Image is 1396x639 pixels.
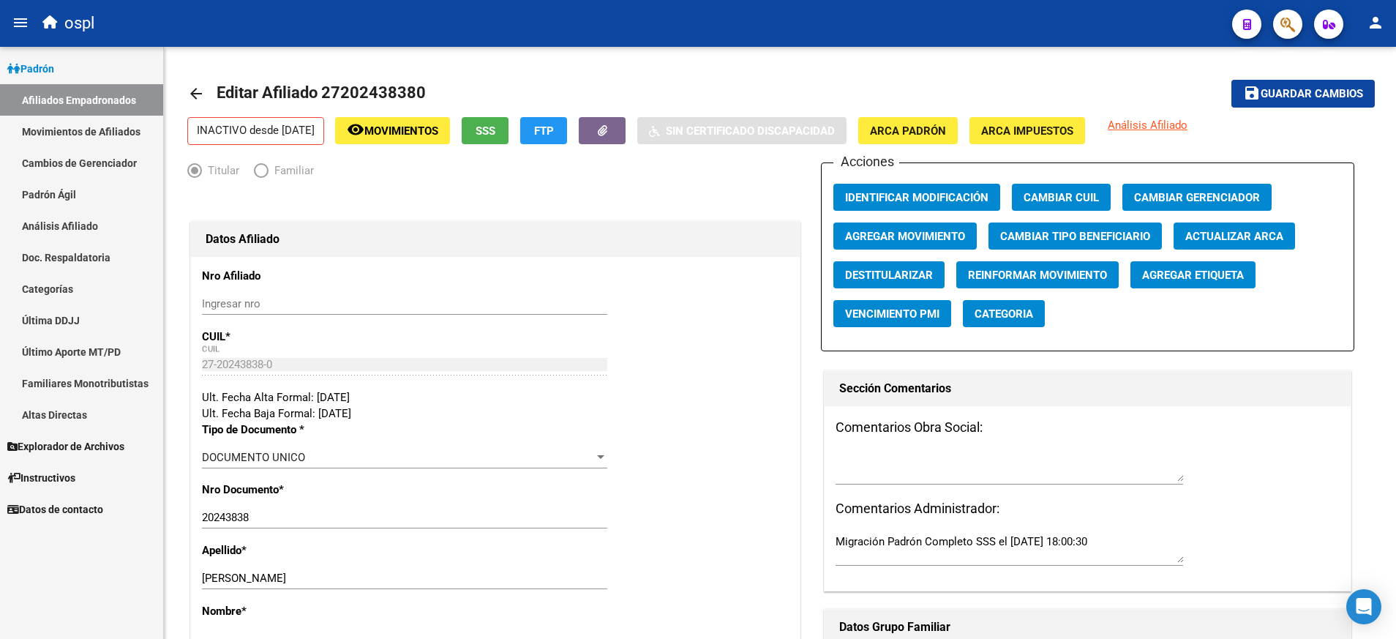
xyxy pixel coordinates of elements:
span: Familiar [269,162,314,179]
button: Destitularizar [833,261,945,288]
button: ARCA Padrón [858,117,958,144]
h3: Comentarios Obra Social: [836,417,1340,438]
span: FTP [534,124,554,138]
span: DOCUMENTO UNICO [202,451,305,464]
div: Ult. Fecha Baja Formal: [DATE] [202,406,789,422]
button: Guardar cambios [1231,80,1375,107]
span: ARCA Impuestos [981,124,1073,138]
span: Instructivos [7,470,75,486]
button: SSS [462,117,509,144]
p: Apellido [202,542,378,558]
h3: Acciones [833,152,899,172]
button: Agregar Etiqueta [1130,261,1256,288]
span: Agregar Etiqueta [1142,269,1244,282]
button: Cambiar Gerenciador [1122,184,1272,211]
button: Reinformar Movimiento [956,261,1119,288]
span: Padrón [7,61,54,77]
span: Cambiar CUIL [1024,191,1099,204]
span: Vencimiento PMI [845,307,939,321]
button: ARCA Impuestos [969,117,1085,144]
mat-icon: person [1367,14,1384,31]
span: Agregar Movimiento [845,230,965,243]
button: Cambiar Tipo Beneficiario [988,223,1162,250]
span: Editar Afiliado 27202438380 [217,83,426,102]
p: CUIL [202,329,378,345]
mat-icon: remove_red_eye [347,121,364,138]
mat-radio-group: Elija una opción [187,167,329,180]
h3: Comentarios Administrador: [836,498,1340,519]
button: Movimientos [335,117,450,144]
span: Cambiar Tipo Beneficiario [1000,230,1150,243]
span: SSS [476,124,495,138]
p: Nro Documento [202,482,378,498]
span: Sin Certificado Discapacidad [666,124,835,138]
span: Destitularizar [845,269,933,282]
h1: Datos Grupo Familiar [839,616,1336,639]
span: ospl [64,7,94,40]
span: Actualizar ARCA [1185,230,1283,243]
span: Datos de contacto [7,501,103,517]
span: Reinformar Movimiento [968,269,1107,282]
button: FTP [520,117,567,144]
span: Categoria [975,307,1033,321]
mat-icon: arrow_back [187,85,205,102]
span: Cambiar Gerenciador [1134,191,1260,204]
button: Agregar Movimiento [833,223,977,250]
h1: Sección Comentarios [839,377,1336,400]
div: Ult. Fecha Alta Formal: [DATE] [202,389,789,406]
span: Movimientos [364,124,438,138]
span: Titular [202,162,239,179]
button: Sin Certificado Discapacidad [637,117,847,144]
p: INACTIVO desde [DATE] [187,117,324,145]
button: Actualizar ARCA [1174,223,1295,250]
mat-icon: menu [12,14,29,31]
button: Categoria [963,300,1045,327]
span: Explorador de Archivos [7,438,124,455]
span: Guardar cambios [1261,88,1363,101]
p: Nombre [202,603,378,619]
button: Cambiar CUIL [1012,184,1111,211]
span: ARCA Padrón [870,124,946,138]
p: Tipo de Documento * [202,422,378,438]
mat-icon: save [1243,84,1261,102]
span: Análisis Afiliado [1108,119,1187,132]
div: Open Intercom Messenger [1346,589,1381,624]
h1: Datos Afiliado [206,228,785,251]
p: Nro Afiliado [202,268,378,284]
button: Identificar Modificación [833,184,1000,211]
span: Identificar Modificación [845,191,988,204]
button: Vencimiento PMI [833,300,951,327]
